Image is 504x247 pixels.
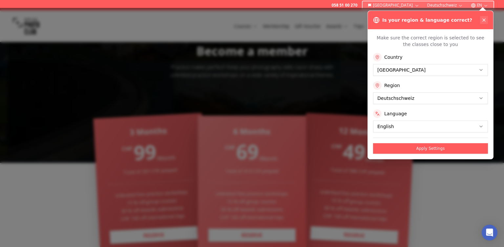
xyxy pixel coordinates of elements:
[331,3,357,8] a: 058 51 00 270
[425,1,466,9] button: Deutschschweiz
[482,225,497,240] div: Open Intercom Messenger
[382,17,472,23] h3: Is your region & language correct?
[365,1,422,9] button: [GEOGRAPHIC_DATA]
[373,143,488,154] button: Apply Settings
[384,110,407,117] label: Language
[373,34,488,48] p: Make sure the correct region is selected to see the classes close to you
[468,1,491,9] button: EN
[384,54,403,60] label: Country
[384,82,400,89] label: Region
